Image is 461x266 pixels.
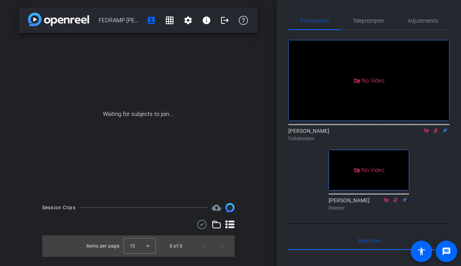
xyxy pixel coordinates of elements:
[183,16,193,25] mat-icon: settings
[408,18,438,23] span: Adjustments
[202,16,211,25] mat-icon: info
[213,237,231,255] button: Next page
[19,33,258,195] div: Waiting for subjects to join...
[442,247,451,256] mat-icon: message
[212,203,221,212] mat-icon: cloud_upload
[329,205,409,211] div: Director
[300,18,329,23] span: Participants
[165,16,174,25] mat-icon: grid_on
[99,13,142,28] span: FEDRAMP [PERSON_NAME]
[28,13,89,26] img: app-logo
[362,77,384,84] span: No Video
[170,242,182,250] div: 0 of 0
[358,238,380,243] span: Everyone
[212,203,221,212] span: Destinations for your clips
[86,242,121,250] div: Items per page:
[329,197,409,211] div: [PERSON_NAME]
[417,247,426,256] mat-icon: accessibility
[42,204,76,211] div: Session Clips
[362,167,384,173] span: No Video
[225,203,235,212] img: Session clips
[353,18,384,23] span: Teleprompter
[288,135,449,142] div: Collaborator
[220,16,230,25] mat-icon: logout
[288,127,449,142] div: [PERSON_NAME]
[195,237,213,255] button: Previous page
[147,16,156,25] mat-icon: account_box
